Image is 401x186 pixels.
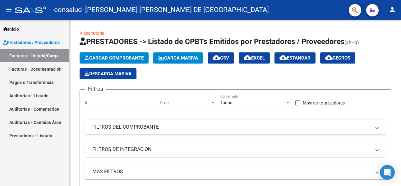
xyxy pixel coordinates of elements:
mat-panel-title: FILTROS DEL COMPROBANTE [92,124,371,131]
button: EXCEL [239,52,270,64]
mat-expansion-panel-header: FILTROS DE INTEGRACION [85,142,386,157]
button: Carga Masiva [153,52,203,64]
span: Descarga Masiva [85,71,131,77]
span: CSV [213,55,229,61]
span: Todos [220,100,232,105]
span: EXCEL [244,55,265,61]
span: Area [160,100,210,105]
mat-panel-title: FILTROS DE INTEGRACION [92,146,371,153]
span: - consalud [49,3,82,17]
button: Gecros [320,52,355,64]
button: CSV [208,52,234,64]
span: Estandar [279,55,311,61]
mat-icon: cloud_download [325,54,333,61]
button: Descarga Masiva [80,68,136,79]
mat-icon: cloud_download [244,54,251,61]
div: Open Intercom Messenger [380,165,395,180]
span: PRESTADORES -> Listado de CPBTs Emitidos por Prestadores / Proveedores [80,37,344,46]
button: Estandar [274,52,316,64]
mat-icon: cloud_download [213,54,220,61]
span: Cargar Comprobante [85,55,144,61]
span: Gecros [325,55,350,61]
span: Prestadores / Proveedores [3,39,60,46]
span: (alt+q) [344,39,359,45]
mat-icon: person [389,6,396,13]
mat-icon: menu [5,6,12,13]
span: - [PERSON_NAME] [PERSON_NAME] DE [GEOGRAPHIC_DATA] [82,3,269,17]
span: Mostrar totalizadores [303,99,345,107]
mat-panel-title: MAS FILTROS [92,168,371,175]
h3: Filtros [85,85,106,93]
button: Cargar Comprobante [80,52,149,64]
mat-icon: cloud_download [279,54,287,61]
mat-expansion-panel-header: MAS FILTROS [85,164,386,179]
span: Carga Masiva [158,55,198,61]
a: Video tutorial [80,31,105,36]
span: Inicio [3,26,19,33]
mat-expansion-panel-header: FILTROS DEL COMPROBANTE [85,120,386,135]
app-download-masive: Descarga masiva de comprobantes (adjuntos) [80,68,136,79]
